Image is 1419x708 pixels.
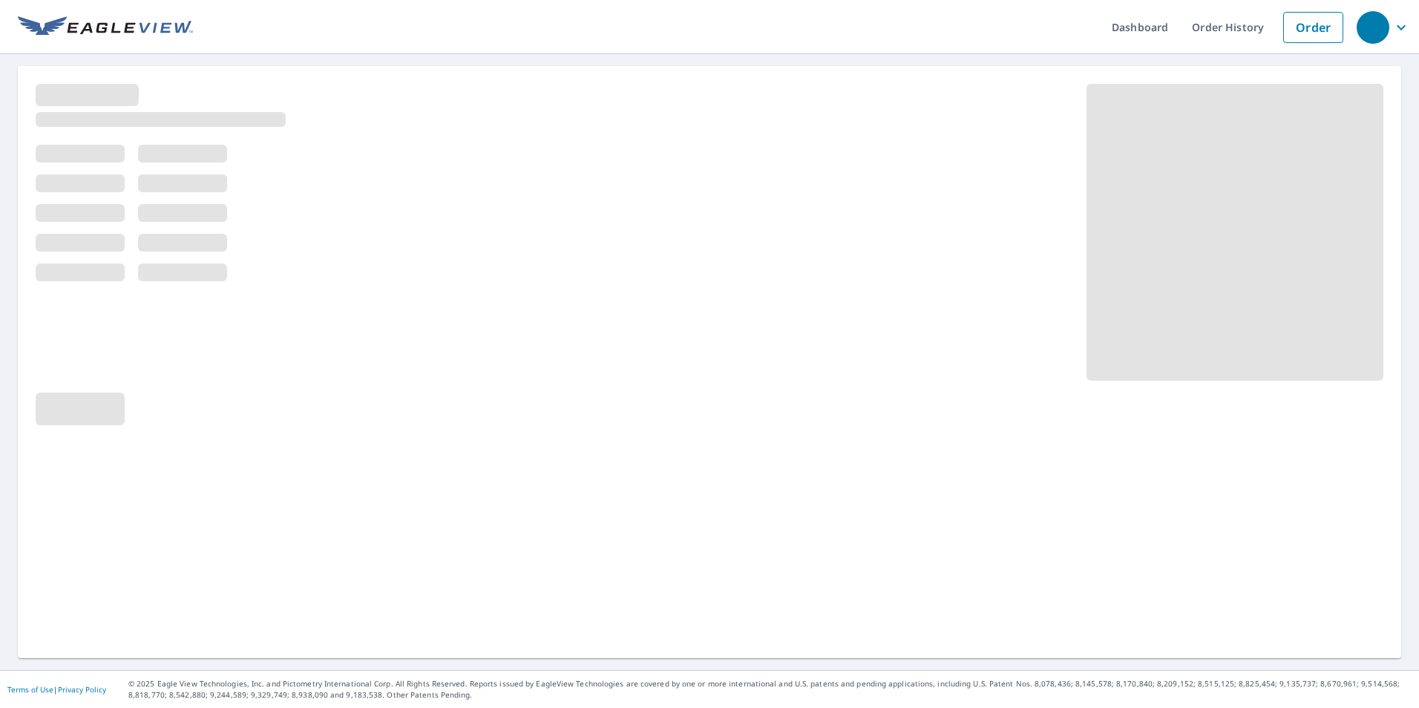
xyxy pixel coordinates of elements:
a: Order [1283,12,1343,43]
p: © 2025 Eagle View Technologies, Inc. and Pictometry International Corp. All Rights Reserved. Repo... [128,678,1412,701]
a: Privacy Policy [58,684,106,695]
a: Terms of Use [7,684,53,695]
p: | [7,685,106,694]
img: EV Logo [18,16,193,39]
